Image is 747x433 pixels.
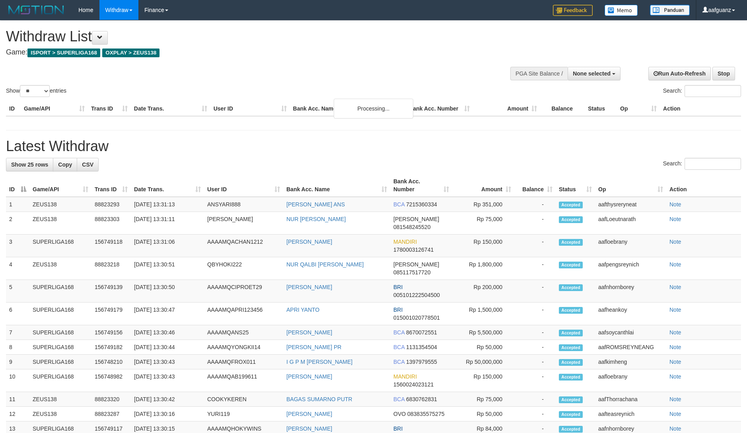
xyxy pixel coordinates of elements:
[559,330,583,336] span: Accepted
[510,67,568,80] div: PGA Site Balance /
[393,329,405,336] span: BCA
[514,235,556,257] td: -
[131,369,204,392] td: [DATE] 13:30:43
[29,369,91,392] td: SUPERLIGA168
[286,284,332,290] a: [PERSON_NAME]
[11,161,48,168] span: Show 25 rows
[29,235,91,257] td: SUPERLIGA168
[514,257,556,280] td: -
[27,49,100,57] span: ISPORT > SUPERLIGA168
[617,101,660,116] th: Op
[559,396,583,403] span: Accepted
[29,303,91,325] td: SUPERLIGA168
[77,158,99,171] a: CSV
[6,392,29,407] td: 11
[559,284,583,291] span: Accepted
[406,396,437,402] span: Copy 6830762831 to clipboard
[393,373,417,380] span: MANDIRI
[204,235,283,257] td: AAAAMQACHAN1212
[473,101,540,116] th: Amount
[91,257,131,280] td: 88823218
[595,355,666,369] td: aafkimheng
[29,325,91,340] td: SUPERLIGA168
[669,239,681,245] a: Note
[21,101,88,116] th: Game/API
[6,280,29,303] td: 5
[6,212,29,235] td: 2
[595,407,666,421] td: aafteasreynich
[514,197,556,212] td: -
[6,325,29,340] td: 7
[685,158,741,170] input: Search:
[559,216,583,223] span: Accepted
[91,235,131,257] td: 156749118
[6,355,29,369] td: 9
[6,101,21,116] th: ID
[290,101,406,116] th: Bank Acc. Name
[514,340,556,355] td: -
[666,174,741,197] th: Action
[131,212,204,235] td: [DATE] 13:31:11
[573,70,611,77] span: None selected
[204,325,283,340] td: AAAAMQANS25
[286,425,332,432] a: [PERSON_NAME]
[669,373,681,380] a: Note
[568,67,621,80] button: None selected
[29,340,91,355] td: SUPERLIGA168
[20,85,50,97] select: Showentries
[204,280,283,303] td: AAAAMQCIPROET29
[595,280,666,303] td: aafnhornborey
[393,315,440,321] span: Copy 015001020778501 to clipboard
[29,392,91,407] td: ZEUS138
[393,359,405,365] span: BCA
[712,67,735,80] a: Stop
[514,325,556,340] td: -
[514,280,556,303] td: -
[585,101,617,116] th: Status
[406,359,437,365] span: Copy 1397979555 to clipboard
[452,325,514,340] td: Rp 5,500,000
[6,4,66,16] img: MOTION_logo.png
[685,85,741,97] input: Search:
[595,369,666,392] td: aafloebrany
[131,174,204,197] th: Date Trans.: activate to sort column ascending
[6,257,29,280] td: 4
[286,307,319,313] a: APRI YANTO
[131,325,204,340] td: [DATE] 13:30:46
[6,49,490,56] h4: Game:
[452,257,514,280] td: Rp 1,800,000
[669,201,681,208] a: Note
[663,85,741,97] label: Search:
[452,174,514,197] th: Amount: activate to sort column ascending
[102,49,160,57] span: OXPLAY > ZEUS138
[559,411,583,418] span: Accepted
[91,303,131,325] td: 156749179
[91,212,131,235] td: 88823303
[29,257,91,280] td: ZEUS138
[393,411,406,417] span: OVO
[393,239,417,245] span: MANDIRI
[452,369,514,392] td: Rp 150,000
[559,262,583,268] span: Accepted
[131,197,204,212] td: [DATE] 13:31:13
[286,373,332,380] a: [PERSON_NAME]
[131,303,204,325] td: [DATE] 13:30:47
[556,174,595,197] th: Status: activate to sort column ascending
[559,307,583,314] span: Accepted
[452,392,514,407] td: Rp 75,000
[595,235,666,257] td: aafloebrany
[286,329,332,336] a: [PERSON_NAME]
[595,392,666,407] td: aafThorrachana
[559,426,583,433] span: Accepted
[91,340,131,355] td: 156749182
[286,239,332,245] a: [PERSON_NAME]
[131,101,210,116] th: Date Trans.
[131,235,204,257] td: [DATE] 13:31:06
[82,161,93,168] span: CSV
[286,411,332,417] a: [PERSON_NAME]
[286,261,364,268] a: NUR QALBI [PERSON_NAME]
[406,344,437,350] span: Copy 1131354504 to clipboard
[663,158,741,170] label: Search:
[660,101,741,116] th: Action
[514,212,556,235] td: -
